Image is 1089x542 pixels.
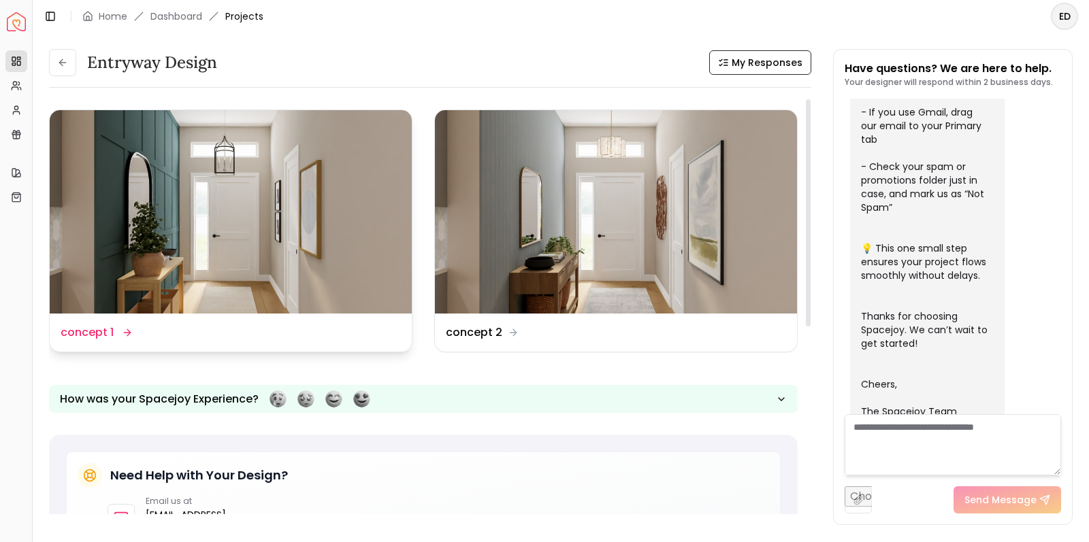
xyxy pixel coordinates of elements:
p: How was your Spacejoy Experience? [60,391,259,407]
h3: entryway design [87,52,217,73]
h5: Need Help with Your Design? [110,466,288,485]
p: Your designer will respond within 2 business days. [845,77,1053,88]
dd: concept 1 [61,324,114,341]
img: concept 2 [435,110,797,314]
a: Home [99,10,127,23]
a: Dashboard [150,10,202,23]
span: Projects [225,10,263,23]
dd: concept 2 [446,324,502,341]
img: concept 1 [50,110,412,314]
button: My Responses [709,50,811,75]
span: My Responses [732,56,802,69]
button: ED [1051,3,1078,30]
p: Have questions? We are here to help. [845,61,1053,77]
p: Email us at [146,496,257,507]
span: ED [1052,4,1077,29]
a: Spacejoy [7,12,26,31]
nav: breadcrumb [82,10,263,23]
button: How was your Spacejoy Experience?Feeling terribleFeeling badFeeling goodFeeling awesome [49,385,798,413]
a: concept 2concept 2 [434,109,798,352]
a: [EMAIL_ADDRESS][DOMAIN_NAME] [146,507,257,539]
a: concept 1concept 1 [49,109,412,352]
img: Spacejoy Logo [7,12,26,31]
